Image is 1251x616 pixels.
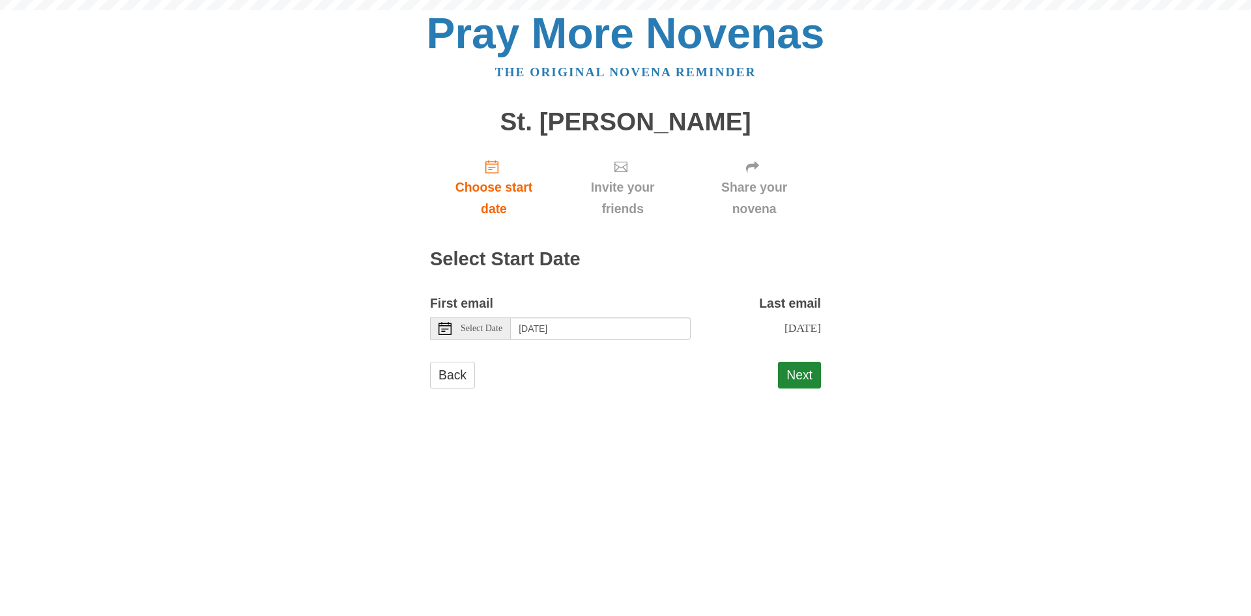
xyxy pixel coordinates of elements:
a: Pray More Novenas [427,9,825,57]
h1: St. [PERSON_NAME] [430,108,821,136]
span: Share your novena [700,177,808,220]
a: Invite your friends [558,149,687,226]
label: First email [430,293,493,314]
a: Back [430,362,475,389]
label: Last email [759,293,821,314]
a: The original novena reminder [495,65,756,79]
span: Select Date [461,324,502,333]
a: Share your novena [687,149,821,226]
h2: Select Start Date [430,249,821,270]
span: Choose start date [443,177,545,220]
button: Next [778,362,821,389]
span: Invite your friends [571,177,674,220]
a: Choose start date [430,149,558,226]
span: [DATE] [784,321,821,334]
